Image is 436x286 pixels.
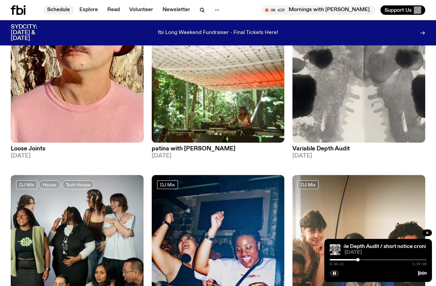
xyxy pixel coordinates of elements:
[152,146,285,152] h3: patina with [PERSON_NAME]
[158,5,194,15] a: Newsletter
[19,182,34,187] span: DJ Mix
[62,180,94,189] a: Tech House
[43,5,74,15] a: Schedule
[75,5,102,15] a: Explore
[43,182,57,187] span: House
[11,153,144,159] span: [DATE]
[330,262,344,266] span: 0:34:11
[66,182,90,187] span: Tech House
[344,250,427,255] span: [DATE]
[330,244,340,255] img: A black and white Rorschach
[11,143,144,159] a: Loose Joints[DATE]
[329,244,432,249] a: Variable Depth Audit / short notice cronies
[152,143,285,159] a: patina with [PERSON_NAME][DATE]
[125,5,157,15] a: Volunteer
[292,146,425,152] h3: Variable Depth Audit
[298,180,319,189] a: DJ Mix
[385,7,412,13] span: Support Us
[380,5,425,15] button: Support Us
[103,5,124,15] a: Read
[301,182,316,187] span: DJ Mix
[157,180,178,189] a: DJ Mix
[152,153,285,159] span: [DATE]
[292,153,425,159] span: [DATE]
[262,5,375,15] button: On AirMornings with [PERSON_NAME]
[160,182,175,187] span: DJ Mix
[158,30,278,36] p: fbi Long Weekend Fundraiser - Final Tickets Here!
[292,143,425,159] a: Variable Depth Audit[DATE]
[11,146,144,152] h3: Loose Joints
[16,180,37,189] a: DJ Mix
[39,180,60,189] a: House
[412,262,427,266] span: 1:57:26
[11,24,54,41] h3: SYDCITY: [DATE] & [DATE]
